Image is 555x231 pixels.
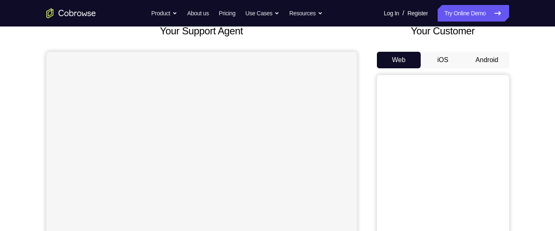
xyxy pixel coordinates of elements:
a: Go to the home page [46,8,96,18]
button: Web [377,52,421,68]
a: Pricing [219,5,235,22]
a: Try Online Demo [438,5,509,22]
button: Android [465,52,509,68]
button: Use Cases [245,5,279,22]
span: / [403,8,404,18]
h2: Your Support Agent [46,24,357,38]
a: About us [187,5,209,22]
button: Product [151,5,177,22]
button: Resources [289,5,323,22]
h2: Your Customer [377,24,509,38]
button: iOS [421,52,465,68]
a: Log In [384,5,399,22]
a: Register [407,5,428,22]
